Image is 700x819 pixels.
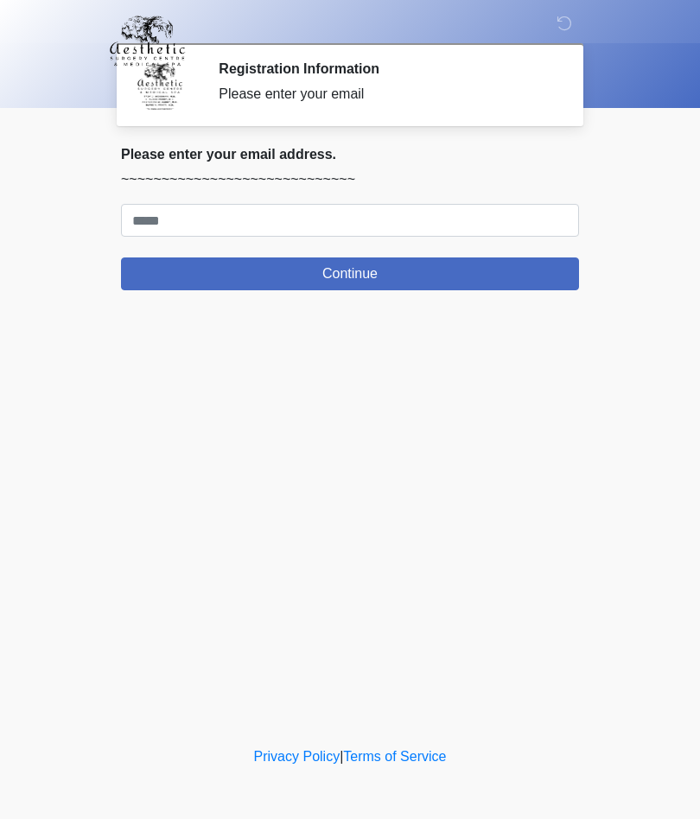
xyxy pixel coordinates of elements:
[340,749,343,764] a: |
[254,749,340,764] a: Privacy Policy
[121,169,579,190] p: ~~~~~~~~~~~~~~~~~~~~~~~~~~~~~
[219,84,553,105] div: Please enter your email
[121,146,579,162] h2: Please enter your email address.
[134,60,186,112] img: Agent Avatar
[343,749,446,764] a: Terms of Service
[104,13,191,68] img: Aesthetic Surgery Centre, PLLC Logo
[121,257,579,290] button: Continue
